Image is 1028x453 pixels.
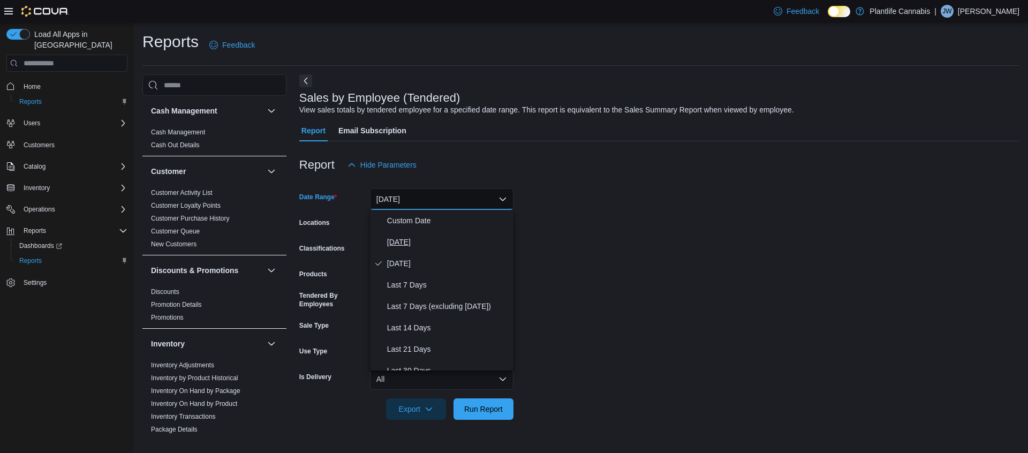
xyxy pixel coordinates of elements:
[151,361,214,369] span: Inventory Adjustments
[15,254,127,267] span: Reports
[151,288,179,296] a: Discounts
[2,180,132,195] button: Inventory
[2,275,132,290] button: Settings
[11,94,132,109] button: Reports
[941,5,954,18] div: Jessie Ward
[19,182,127,194] span: Inventory
[151,141,200,149] a: Cash Out Details
[30,29,127,50] span: Load All Apps in [GEOGRAPHIC_DATA]
[15,95,127,108] span: Reports
[151,227,200,236] span: Customer Queue
[151,128,205,137] span: Cash Management
[151,400,237,407] a: Inventory On Hand by Product
[828,6,850,17] input: Dark Mode
[24,227,46,235] span: Reports
[24,205,55,214] span: Operations
[299,74,312,87] button: Next
[19,241,62,250] span: Dashboards
[370,210,513,371] div: Select listbox
[151,314,184,321] a: Promotions
[2,137,132,153] button: Customers
[392,398,440,420] span: Export
[301,120,326,141] span: Report
[464,404,503,414] span: Run Report
[15,239,127,252] span: Dashboards
[299,270,327,278] label: Products
[387,236,509,248] span: [DATE]
[387,257,509,270] span: [DATE]
[387,343,509,356] span: Last 21 Days
[151,313,184,322] span: Promotions
[265,104,278,117] button: Cash Management
[2,202,132,217] button: Operations
[387,300,509,313] span: Last 7 Days (excluding [DATE])
[299,193,337,201] label: Date Range
[828,17,828,18] span: Dark Mode
[11,238,132,253] a: Dashboards
[151,240,196,248] span: New Customers
[151,166,263,177] button: Customer
[19,117,44,130] button: Users
[19,80,45,93] a: Home
[151,214,230,223] span: Customer Purchase History
[387,278,509,291] span: Last 7 Days
[299,321,329,330] label: Sale Type
[151,166,186,177] h3: Customer
[15,239,66,252] a: Dashboards
[870,5,930,18] p: Plantlife Cannabis
[151,105,217,116] h3: Cash Management
[151,202,221,209] a: Customer Loyalty Points
[151,301,202,308] a: Promotion Details
[151,387,240,395] a: Inventory On Hand by Package
[24,278,47,287] span: Settings
[6,74,127,318] nav: Complex example
[370,188,513,210] button: [DATE]
[151,228,200,235] a: Customer Queue
[151,129,205,136] a: Cash Management
[151,201,221,210] span: Customer Loyalty Points
[453,398,513,420] button: Run Report
[15,95,46,108] a: Reports
[19,276,51,289] a: Settings
[151,412,216,421] span: Inventory Transactions
[142,285,286,328] div: Discounts & Promotions
[338,120,406,141] span: Email Subscription
[19,203,127,216] span: Operations
[151,265,238,276] h3: Discounts & Promotions
[265,165,278,178] button: Customer
[19,182,54,194] button: Inventory
[151,215,230,222] a: Customer Purchase History
[21,6,69,17] img: Cova
[387,321,509,334] span: Last 14 Days
[19,276,127,289] span: Settings
[19,203,59,216] button: Operations
[787,6,819,17] span: Feedback
[299,92,460,104] h3: Sales by Employee (Tendered)
[370,368,513,390] button: All
[343,154,421,176] button: Hide Parameters
[265,264,278,277] button: Discounts & Promotions
[19,79,127,93] span: Home
[151,189,213,197] a: Customer Activity List
[142,126,286,156] div: Cash Management
[769,1,823,22] a: Feedback
[142,186,286,255] div: Customer
[299,244,345,253] label: Classifications
[24,162,46,171] span: Catalog
[19,139,59,152] a: Customers
[2,159,132,174] button: Catalog
[299,158,335,171] h3: Report
[222,40,255,50] span: Feedback
[151,413,216,420] a: Inventory Transactions
[19,256,42,265] span: Reports
[24,82,41,91] span: Home
[958,5,1019,18] p: [PERSON_NAME]
[15,254,46,267] a: Reports
[24,119,40,127] span: Users
[151,338,185,349] h3: Inventory
[19,160,127,173] span: Catalog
